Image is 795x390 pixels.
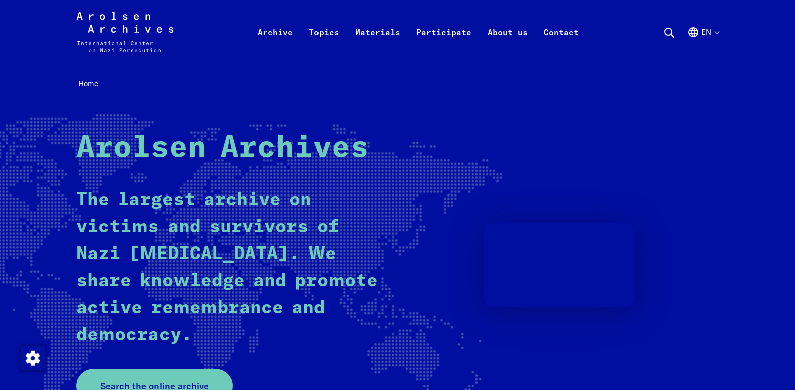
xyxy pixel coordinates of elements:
a: Materials [347,24,408,64]
img: Change consent [21,346,45,370]
a: About us [480,24,536,64]
nav: Primary [250,12,587,52]
a: Participate [408,24,480,64]
a: Contact [536,24,587,64]
strong: Arolsen Archives [76,133,369,163]
p: The largest archive on victims and survivors of Nazi [MEDICAL_DATA]. We share knowledge and promo... [76,186,380,349]
a: Topics [301,24,347,64]
span: Home [78,79,98,88]
nav: Breadcrumb [76,76,719,92]
a: Archive [250,24,301,64]
button: English, language selection [687,26,719,62]
div: Change consent [20,346,44,370]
